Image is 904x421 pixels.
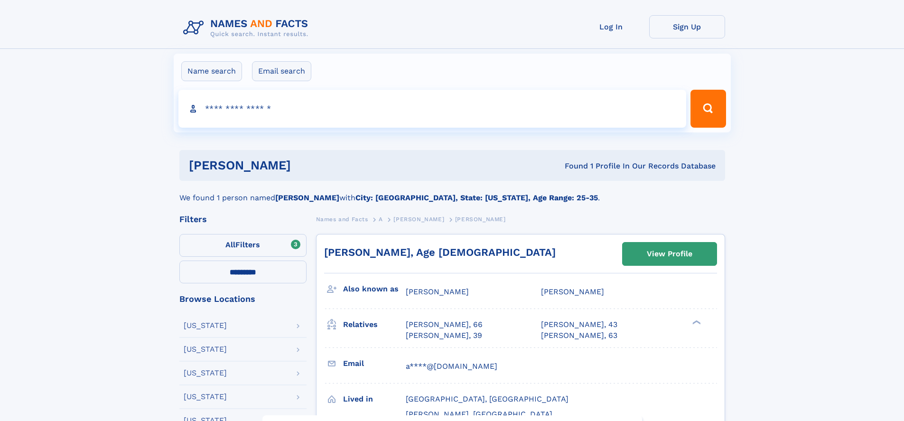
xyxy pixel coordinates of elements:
a: [PERSON_NAME], 43 [541,319,617,330]
a: Log In [573,15,649,38]
span: A [379,216,383,223]
span: [PERSON_NAME] [541,287,604,296]
a: View Profile [623,243,717,265]
label: Name search [181,61,242,81]
span: [PERSON_NAME] [455,216,506,223]
label: Filters [179,234,307,257]
button: Search Button [690,90,726,128]
label: Email search [252,61,311,81]
h3: Email [343,356,406,372]
h3: Also known as [343,281,406,297]
div: [US_STATE] [184,346,227,353]
div: [US_STATE] [184,322,227,329]
span: [GEOGRAPHIC_DATA], [GEOGRAPHIC_DATA] [406,394,568,403]
a: [PERSON_NAME], 39 [406,330,482,341]
a: Sign Up [649,15,725,38]
a: [PERSON_NAME], 66 [406,319,483,330]
span: [PERSON_NAME] [393,216,444,223]
input: search input [178,90,687,128]
span: [PERSON_NAME] [406,287,469,296]
img: Logo Names and Facts [179,15,316,41]
div: View Profile [647,243,692,265]
div: ❯ [690,319,701,326]
a: [PERSON_NAME] [393,213,444,225]
a: A [379,213,383,225]
b: City: [GEOGRAPHIC_DATA], State: [US_STATE], Age Range: 25-35 [355,193,598,202]
span: [PERSON_NAME], [GEOGRAPHIC_DATA] [406,410,552,419]
h3: Relatives [343,317,406,333]
a: [PERSON_NAME], 63 [541,330,617,341]
h3: Lived in [343,391,406,407]
div: [US_STATE] [184,369,227,377]
a: [PERSON_NAME], Age [DEMOGRAPHIC_DATA] [324,246,556,258]
div: We found 1 person named with . [179,181,725,204]
h1: [PERSON_NAME] [189,159,428,171]
div: Filters [179,215,307,224]
a: Names and Facts [316,213,368,225]
span: All [225,240,235,249]
div: [US_STATE] [184,393,227,401]
div: Found 1 Profile In Our Records Database [428,161,716,171]
b: [PERSON_NAME] [275,193,339,202]
div: Browse Locations [179,295,307,303]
